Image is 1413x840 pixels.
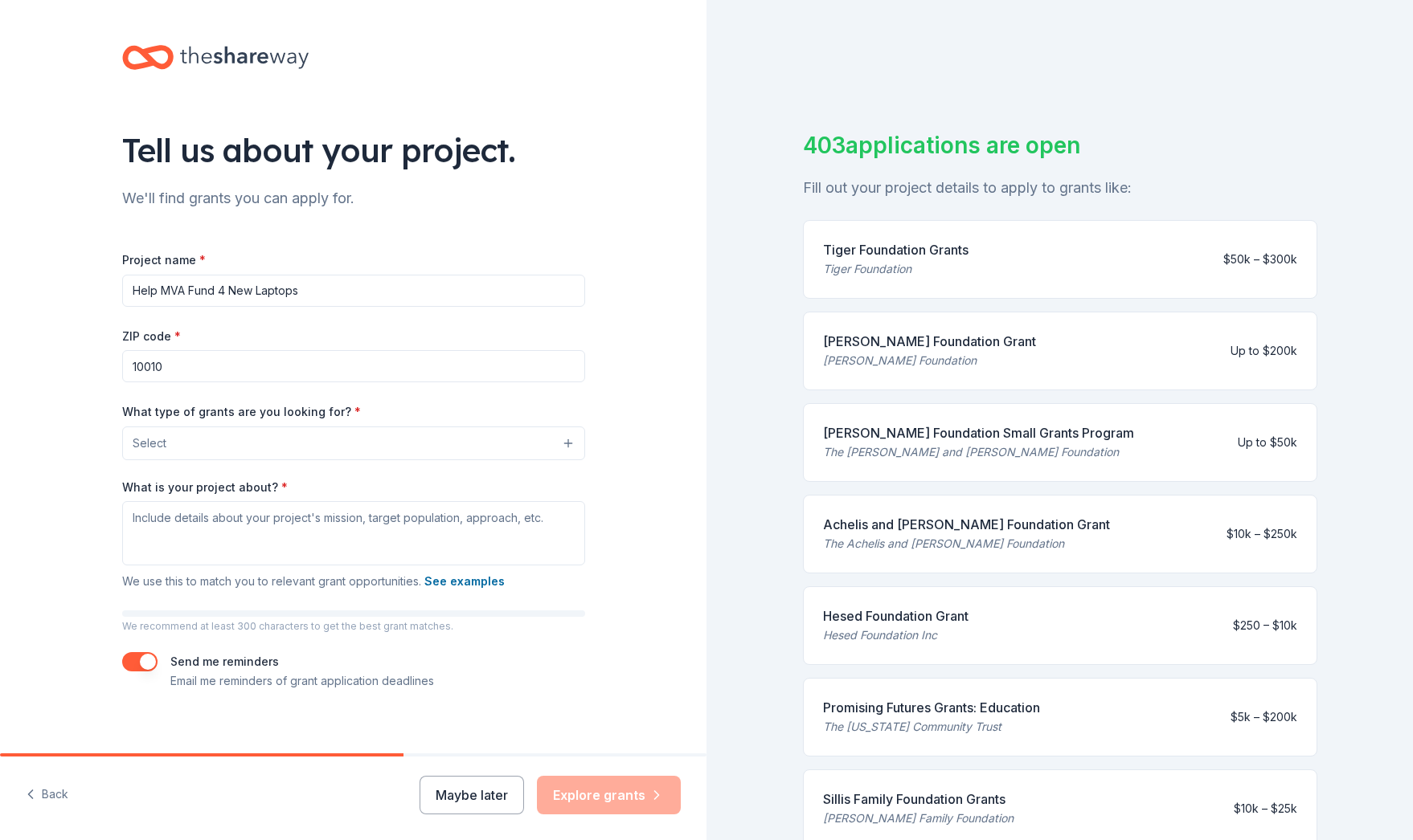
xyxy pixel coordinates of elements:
div: Up to $50k [1238,433,1297,452]
input: After school program [122,275,585,307]
div: Sillis Family Foundation Grants [823,789,1014,809]
div: Fill out your project details to apply to grants like: [803,175,1317,201]
label: What is your project about? [122,479,288,495]
button: Select [122,426,585,460]
div: Tiger Foundation Grants [823,240,969,259]
div: $50k – $300k [1223,250,1297,269]
label: ZIP code [122,328,181,345]
div: The [US_STATE] Community Trust [823,717,1040,736]
span: Select [133,434,166,453]
div: 403 applications are open [803,128,1317,162]
input: 12345 (U.S. only) [122,350,585,382]
button: Back [26,778,68,812]
div: The [PERSON_NAME] and [PERSON_NAME] Foundation [823,442,1134,462]
div: [PERSON_NAME] Foundation Small Grants Program [823,423,1134,442]
p: Email me reminders of grant application deadlines [170,671,434,691]
button: See examples [424,572,505,591]
label: What type of grants are you looking for? [122,404,361,420]
div: $250 – $10k [1233,616,1297,635]
label: Project name [122,252,206,268]
div: Up to $200k [1231,341,1297,361]
p: We recommend at least 300 characters to get the best grant matches. [122,620,585,633]
button: Maybe later [420,776,524,814]
div: Hesed Foundation Inc [823,626,969,645]
div: [PERSON_NAME] Foundation [823,351,1036,370]
span: We use this to match you to relevant grant opportunities. [122,574,505,588]
label: Send me reminders [170,654,279,668]
div: Promising Futures Grants: Education [823,698,1040,717]
div: Hesed Foundation Grant [823,606,969,626]
div: [PERSON_NAME] Family Foundation [823,809,1014,828]
div: $5k – $200k [1231,707,1297,727]
div: Tell us about your project. [122,128,585,173]
div: Tiger Foundation [823,259,969,279]
div: We'll find grants you can apply for. [122,186,585,211]
div: Achelis and [PERSON_NAME] Foundation Grant [823,515,1110,534]
div: $10k – $25k [1234,799,1297,818]
div: $10k – $250k [1227,524,1297,544]
div: [PERSON_NAME] Foundation Grant [823,332,1036,351]
div: The Achelis and [PERSON_NAME] Foundation [823,534,1110,553]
